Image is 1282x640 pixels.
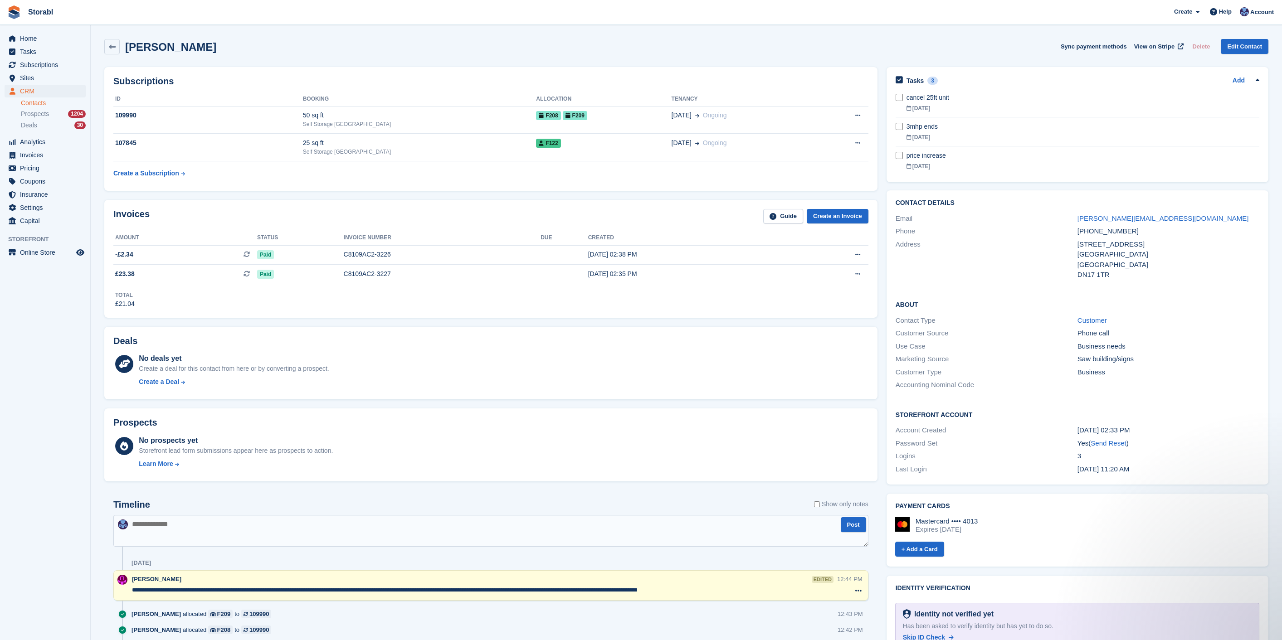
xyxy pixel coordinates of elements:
a: 3mhp ends [DATE] [907,117,1259,146]
a: Contacts [21,99,86,107]
a: F209 [208,610,233,618]
span: F209 [563,111,587,120]
a: menu [5,246,86,259]
a: menu [5,162,86,175]
div: Yes [1077,438,1259,449]
a: cancel 25ft unit [DATE] [907,88,1259,117]
span: Analytics [20,136,74,148]
h2: Storefront Account [896,410,1259,419]
span: [PERSON_NAME] [132,625,181,634]
div: 30 [74,121,86,129]
h2: Identity verification [896,585,1259,592]
span: Create [1174,7,1192,16]
h2: Payment cards [896,503,1259,510]
div: Use Case [896,341,1077,352]
h2: About [896,300,1259,309]
a: + Add a Card [895,542,944,557]
th: Created [588,231,790,245]
div: [DATE] 02:33 PM [1077,425,1259,436]
div: edited [812,576,834,583]
div: 109990 [249,610,269,618]
span: Pricing [20,162,74,175]
a: 109990 [241,625,271,634]
th: Booking [303,92,536,107]
a: Add [1233,76,1245,86]
div: 109990 [249,625,269,634]
span: [PERSON_NAME] [132,610,181,618]
input: Show only notes [814,499,820,509]
div: [DATE] [907,104,1259,112]
h2: Invoices [113,209,150,224]
div: Business [1077,367,1259,378]
div: C8109AC2-3227 [344,269,541,279]
img: Tegan Ewart [1240,7,1249,16]
a: menu [5,72,86,84]
span: F122 [536,139,561,148]
div: No prospects yet [139,435,333,446]
div: Logins [896,451,1077,461]
span: ( ) [1088,439,1128,447]
div: 1204 [68,110,86,118]
a: Preview store [75,247,86,258]
span: Ongoing [703,139,727,146]
div: Saw building/signs [1077,354,1259,364]
div: 3 [1077,451,1259,461]
a: View on Stripe [1131,39,1185,54]
div: Business needs [1077,341,1259,352]
div: 107845 [113,138,303,148]
a: Prospects 1204 [21,109,86,119]
div: Self Storage [GEOGRAPHIC_DATA] [303,120,536,128]
a: menu [5,149,86,161]
div: [STREET_ADDRESS] [1077,239,1259,250]
div: 25 sq ft [303,138,536,148]
div: £21.04 [115,299,135,309]
div: Phone [896,226,1077,237]
div: Self Storage [GEOGRAPHIC_DATA] [303,148,536,156]
div: [DATE] [907,133,1259,141]
span: Subscriptions [20,58,74,71]
th: Due [541,231,588,245]
th: ID [113,92,303,107]
div: Accounting Nominal Code [896,380,1077,390]
span: Account [1250,8,1274,17]
th: Invoice number [344,231,541,245]
div: Contact Type [896,315,1077,326]
span: CRM [20,85,74,97]
div: price increase [907,151,1259,160]
a: menu [5,214,86,227]
div: Password Set [896,438,1077,449]
a: Customer [1077,316,1107,324]
span: Storefront [8,235,90,244]
div: F209 [217,610,231,618]
h2: Deals [113,336,137,346]
img: Helen Morton [117,575,127,585]
div: No deals yet [139,353,329,364]
div: 12:42 PM [838,625,863,634]
span: Home [20,32,74,45]
h2: [PERSON_NAME] [125,41,216,53]
a: menu [5,58,86,71]
div: [DATE] 02:35 PM [588,269,790,279]
a: Edit Contact [1221,39,1268,54]
a: [PERSON_NAME][EMAIL_ADDRESS][DOMAIN_NAME] [1077,214,1249,222]
div: F208 [217,625,231,634]
time: 2025-09-17 10:20:14 UTC [1077,465,1130,473]
div: [DATE] [132,559,151,567]
th: Allocation [536,92,671,107]
a: price increase [DATE] [907,146,1259,175]
div: allocated to [132,610,276,618]
h2: Subscriptions [113,76,868,87]
div: Create a Subscription [113,169,179,178]
span: Invoices [20,149,74,161]
img: Identity Verification Ready [903,609,911,619]
span: Tasks [20,45,74,58]
a: 109990 [241,610,271,618]
div: 50 sq ft [303,111,536,120]
span: F208 [536,111,561,120]
a: Create a Deal [139,377,329,387]
div: C8109AC2-3226 [344,250,541,259]
div: Email [896,213,1077,224]
div: Identity not verified yet [911,609,994,620]
span: Settings [20,201,74,214]
div: Customer Source [896,328,1077,339]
